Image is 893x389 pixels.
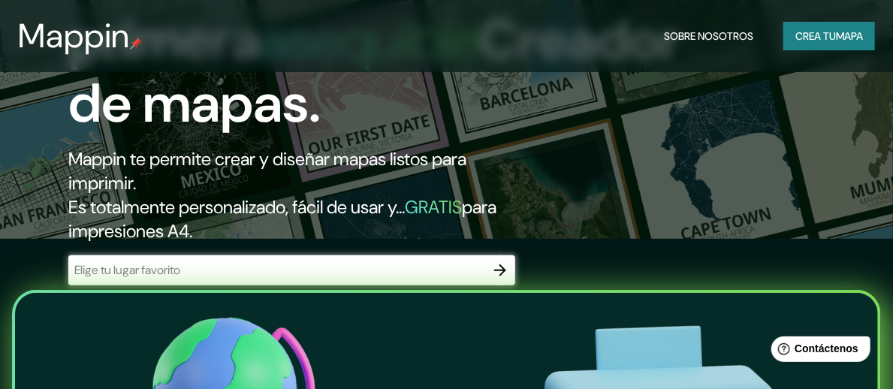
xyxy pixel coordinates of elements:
[405,195,462,219] font: GRATIS
[68,195,405,219] font: Es totalmente personalizado, fácil de usar y...
[836,29,863,43] font: mapa
[68,195,496,243] font: para impresiones A4.
[68,261,485,279] input: Elige tu lugar favorito
[68,147,466,194] font: Mappin te permite crear y diseñar mapas listos para imprimir.
[783,22,875,50] button: Crea tumapa
[18,14,130,58] font: Mappin
[130,38,142,50] img: pin de mapeo
[664,29,753,43] font: Sobre nosotros
[795,29,836,43] font: Crea tu
[658,22,759,50] button: Sobre nosotros
[759,330,876,372] iframe: Lanzador de widgets de ayuda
